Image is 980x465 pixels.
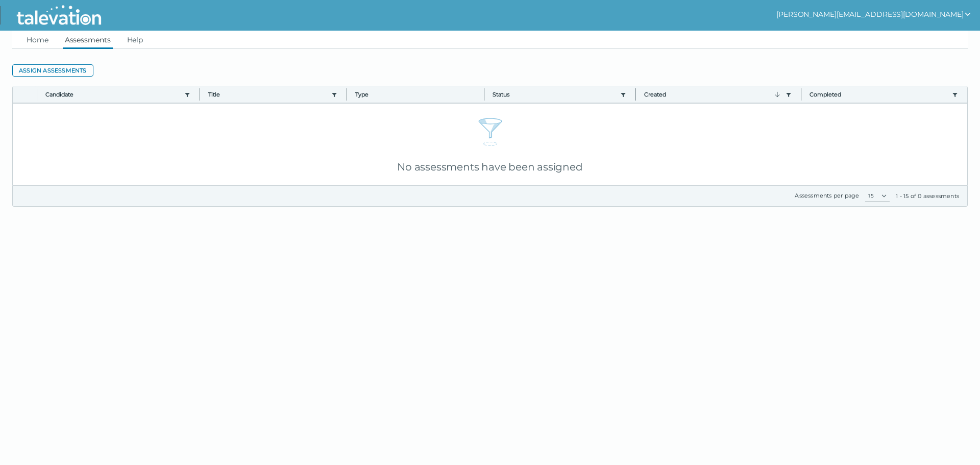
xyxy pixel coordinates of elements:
button: Column resize handle [798,83,804,105]
label: Assessments per page [795,192,859,199]
button: Created [644,90,781,99]
button: Title [208,90,327,99]
div: 1 - 15 of 0 assessments [896,192,959,200]
button: Assign assessments [12,64,93,77]
button: Status [493,90,616,99]
a: Help [125,31,145,49]
a: Home [24,31,51,49]
span: Type [355,90,476,99]
button: Candidate [45,90,180,99]
button: Column resize handle [344,83,350,105]
button: Column resize handle [197,83,203,105]
button: Column resize handle [481,83,487,105]
button: Completed [810,90,948,99]
a: Assessments [63,31,113,49]
button: Column resize handle [632,83,639,105]
span: No assessments have been assigned [397,161,582,173]
img: Talevation_Logo_Transparent_white.png [12,3,106,28]
button: show user actions [776,8,972,20]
